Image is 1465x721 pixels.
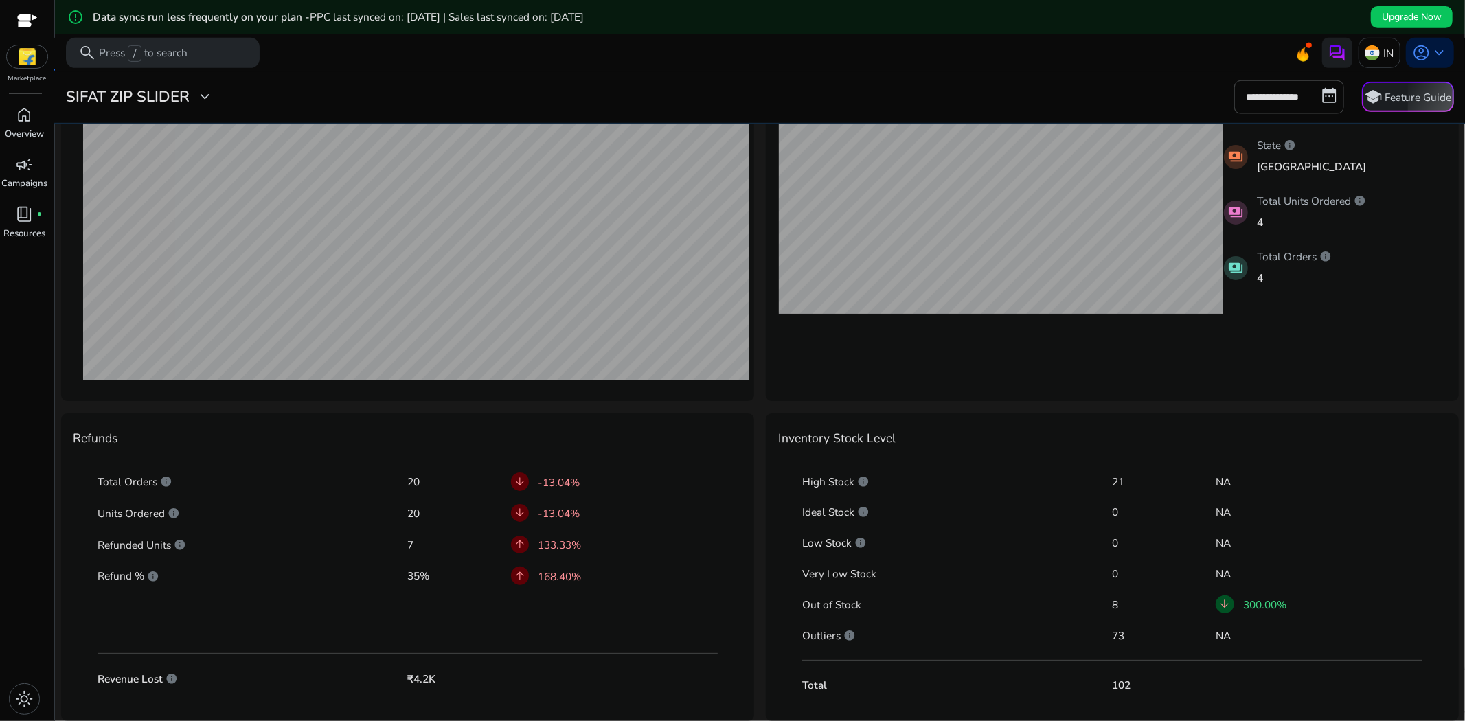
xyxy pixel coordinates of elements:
[98,506,408,521] p: Units Ordered
[1257,137,1366,153] p: State
[1257,159,1366,174] p: [GEOGRAPHIC_DATA]
[7,45,48,68] img: flipkart.svg
[16,690,34,708] span: light_mode
[538,569,581,584] p: 168.40%
[407,672,511,687] p: ₹4.2K
[1113,597,1216,613] p: 8
[407,538,511,553] p: 7
[5,128,44,141] p: Overview
[1284,139,1297,152] span: info
[857,476,870,488] span: info
[1257,270,1332,286] p: 4
[166,673,178,685] span: info
[98,672,408,687] p: Revenue Lost
[16,205,34,223] span: book_4
[1257,214,1366,230] p: 4
[8,73,47,84] p: Marketplace
[857,506,870,518] span: info
[66,88,190,106] h3: SIFAT ZIP SLIDER
[99,45,188,62] p: Press to search
[1113,505,1216,520] p: 0
[407,506,511,521] p: 20
[514,538,526,551] span: arrow_upward
[1216,536,1422,551] p: NA
[538,474,580,490] p: -13.04%
[514,507,526,519] span: arrow_downward
[1113,566,1216,582] p: 0
[1216,505,1422,520] p: NA
[407,569,511,584] p: 35%
[98,569,408,584] p: Refund %
[514,476,526,488] span: arrow_downward
[843,630,856,642] span: info
[514,570,526,582] span: arrow_upward
[1320,251,1332,263] span: info
[802,474,1113,490] p: High Stock
[802,536,1113,551] p: Low Stock
[16,106,34,124] span: home
[1257,249,1332,264] p: Total Orders
[1224,256,1248,280] mat-icon: payments
[854,537,867,549] span: info
[538,505,580,521] p: -13.04%
[1216,628,1422,643] p: NA
[16,156,34,174] span: campaign
[802,628,1113,643] p: Outliers
[802,597,1113,613] p: Out of Stock
[78,44,96,62] span: search
[802,566,1113,582] p: Very Low Stock
[1224,201,1248,225] mat-icon: payments
[1362,82,1454,112] button: schoolFeature Guide
[310,10,584,24] span: PPC last synced on: [DATE] | Sales last synced on: [DATE]
[1243,597,1286,613] p: 300.00%
[1430,44,1448,62] span: keyboard_arrow_down
[147,571,159,583] span: info
[1218,598,1231,610] span: arrow_downward
[1113,678,1216,693] p: 102
[538,537,581,553] p: 133.33%
[1216,566,1422,582] p: NA
[778,431,896,446] h4: Inventory Stock Level
[1354,195,1367,207] span: info
[1382,10,1442,24] span: Upgrade Now
[73,431,742,446] h4: Refunds
[1224,145,1248,169] mat-icon: payments
[1412,44,1430,62] span: account_circle
[196,88,214,106] span: expand_more
[168,507,180,520] span: info
[1383,41,1394,65] p: IN
[128,45,141,62] span: /
[98,538,408,553] p: Refunded Units
[36,211,43,218] span: fiber_manual_record
[1365,45,1380,60] img: in.svg
[98,474,408,490] p: Total Orders
[1113,536,1216,551] p: 0
[802,678,1113,693] p: Total
[3,227,45,241] p: Resources
[93,11,584,23] h5: Data syncs run less frequently on your plan -
[174,539,186,551] span: info
[1,177,47,191] p: Campaigns
[1364,88,1382,106] span: school
[1113,474,1216,490] p: 21
[67,9,84,25] mat-icon: error_outline
[1385,90,1452,105] p: Feature Guide
[1257,193,1366,209] p: Total Units Ordered
[1216,474,1422,490] p: NA
[802,505,1113,520] p: Ideal Stock
[407,474,511,490] p: 20
[1371,6,1453,28] button: Upgrade Now
[1113,628,1216,643] p: 73
[160,476,172,488] span: info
